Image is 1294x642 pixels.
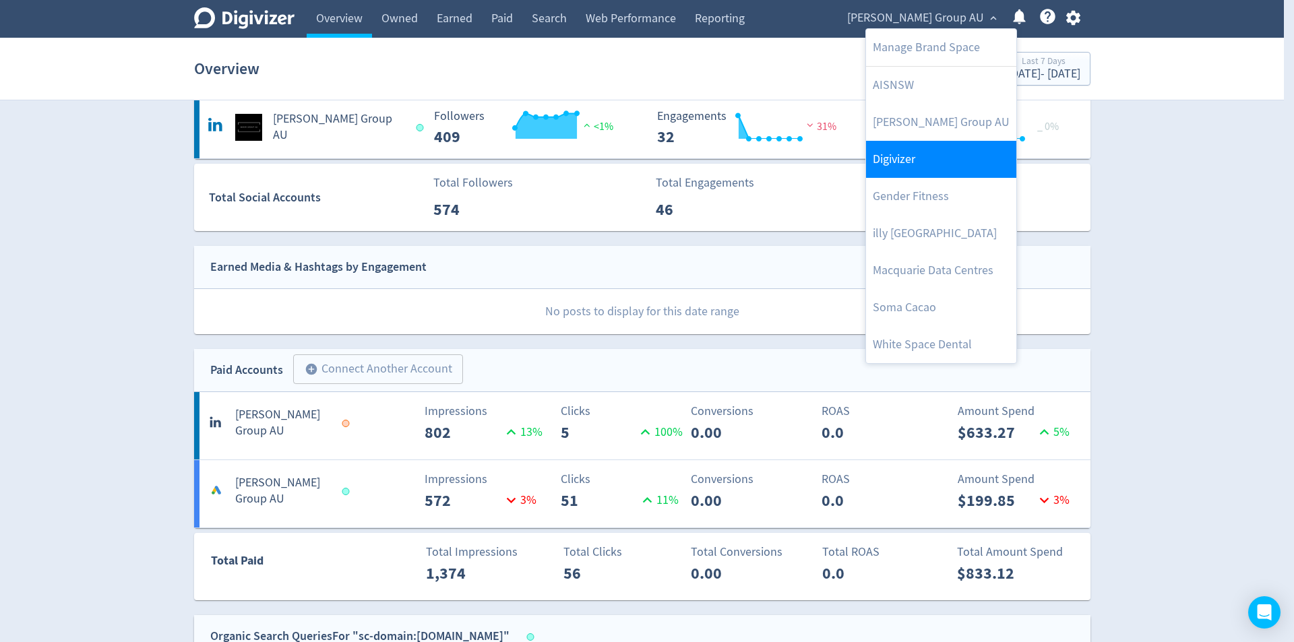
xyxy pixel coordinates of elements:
[866,178,1016,215] a: Gender Fitness
[866,252,1016,289] a: Macquarie Data Centres
[866,67,1016,104] a: AISNSW
[1248,596,1281,629] div: Open Intercom Messenger
[866,29,1016,66] a: Manage Brand Space
[866,289,1016,326] a: Soma Cacao
[866,326,1016,363] a: White Space Dental
[866,215,1016,252] a: illy [GEOGRAPHIC_DATA]
[866,141,1016,178] a: Digivizer
[866,104,1016,141] a: [PERSON_NAME] Group AU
